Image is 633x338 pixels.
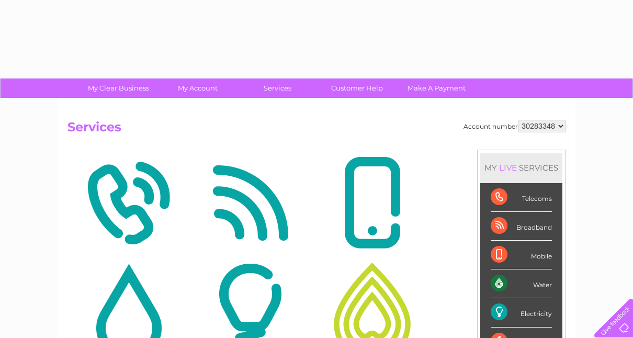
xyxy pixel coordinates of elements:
[314,152,431,254] img: Mobile
[67,120,566,140] h2: Services
[192,152,309,254] img: Broadband
[314,78,400,98] a: Customer Help
[70,152,187,254] img: Telecoms
[491,269,552,298] div: Water
[155,78,241,98] a: My Account
[234,78,321,98] a: Services
[464,120,566,132] div: Account number
[497,163,519,173] div: LIVE
[491,298,552,327] div: Electricity
[491,212,552,241] div: Broadband
[393,78,480,98] a: Make A Payment
[491,241,552,269] div: Mobile
[491,183,552,212] div: Telecoms
[75,78,162,98] a: My Clear Business
[480,153,562,183] div: MY SERVICES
